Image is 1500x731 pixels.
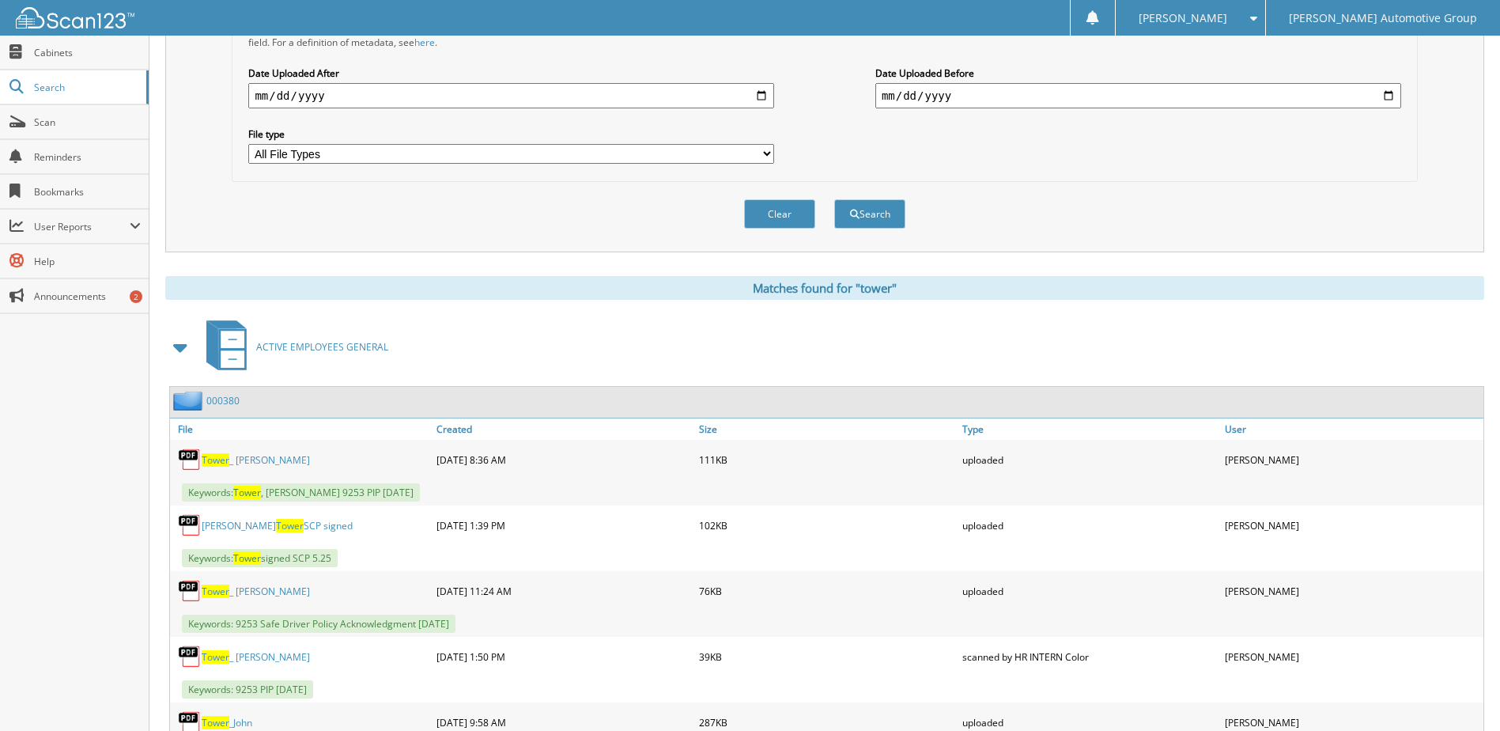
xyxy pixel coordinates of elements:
div: [DATE] 8:36 AM [433,444,695,475]
label: Date Uploaded After [248,66,774,80]
div: 2 [130,290,142,303]
div: 76KB [695,575,958,607]
a: Tower_John [202,716,252,729]
a: File [170,419,433,440]
div: uploaded [958,575,1221,607]
button: Search [834,199,905,229]
div: [DATE] 11:24 AM [433,575,695,607]
img: PDF.png [178,645,202,669]
div: [PERSON_NAME] [1221,509,1483,541]
input: end [875,83,1401,108]
img: PDF.png [178,579,202,603]
div: [PERSON_NAME] [1221,575,1483,607]
a: here [414,36,435,49]
a: ACTIVE EMPLOYEES GENERAL [197,316,388,378]
div: [PERSON_NAME] [1221,641,1483,672]
a: Tower_ [PERSON_NAME] [202,650,310,664]
span: Tower [202,716,229,729]
span: Bookmarks [34,185,141,199]
span: Reminders [34,150,141,164]
span: Tower [233,486,261,499]
a: Size [695,419,958,440]
div: uploaded [958,444,1221,475]
span: Keywords: 9253 PIP [DATE] [182,680,313,699]
img: scan123-logo-white.svg [16,7,134,28]
span: Cabinets [34,46,141,59]
div: uploaded [958,509,1221,541]
img: folder2.png [173,391,206,411]
iframe: Chat Widget [1421,655,1500,731]
img: PDF.png [178,513,202,537]
span: Scan [34,116,141,129]
div: [DATE] 1:50 PM [433,641,695,672]
div: Matches found for "tower" [165,276,1484,300]
label: Date Uploaded Before [875,66,1401,80]
span: [PERSON_NAME] Automotive Group [1289,13,1477,23]
a: [PERSON_NAME]TowerSCP signed [202,519,353,532]
label: File type [248,127,774,141]
span: [PERSON_NAME] [1139,13,1227,23]
input: start [248,83,774,108]
span: Tower [202,650,229,664]
a: Created [433,419,695,440]
span: Keywords: , [PERSON_NAME] 9253 PIP [DATE] [182,483,420,502]
div: [PERSON_NAME] [1221,444,1483,475]
a: User [1221,419,1483,440]
div: 102KB [695,509,958,541]
span: Tower [276,519,304,532]
span: Tower [202,453,229,467]
span: Tower [202,585,229,598]
div: 111KB [695,444,958,475]
div: [DATE] 1:39 PM [433,509,695,541]
a: Tower_ [PERSON_NAME] [202,453,310,467]
div: 39KB [695,641,958,672]
span: Announcements [34,290,141,303]
span: Tower [233,551,261,565]
button: Clear [744,199,815,229]
span: ACTIVE EMPLOYEES GENERAL [256,340,388,354]
span: Search [34,81,138,94]
a: 000380 [206,394,240,407]
div: scanned by HR INTERN Color [958,641,1221,672]
span: Help [34,255,141,268]
img: PDF.png [178,448,202,472]
a: Type [958,419,1221,440]
div: All metadata fields are searched by default. Select a cabinet with metadata to enable filtering b... [248,22,774,49]
span: User Reports [34,220,130,233]
span: Keywords: signed SCP 5.25 [182,549,338,567]
a: Tower_ [PERSON_NAME] [202,585,310,598]
span: Keywords: 9253 Safe Driver Policy Acknowledgment [DATE] [182,615,455,633]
